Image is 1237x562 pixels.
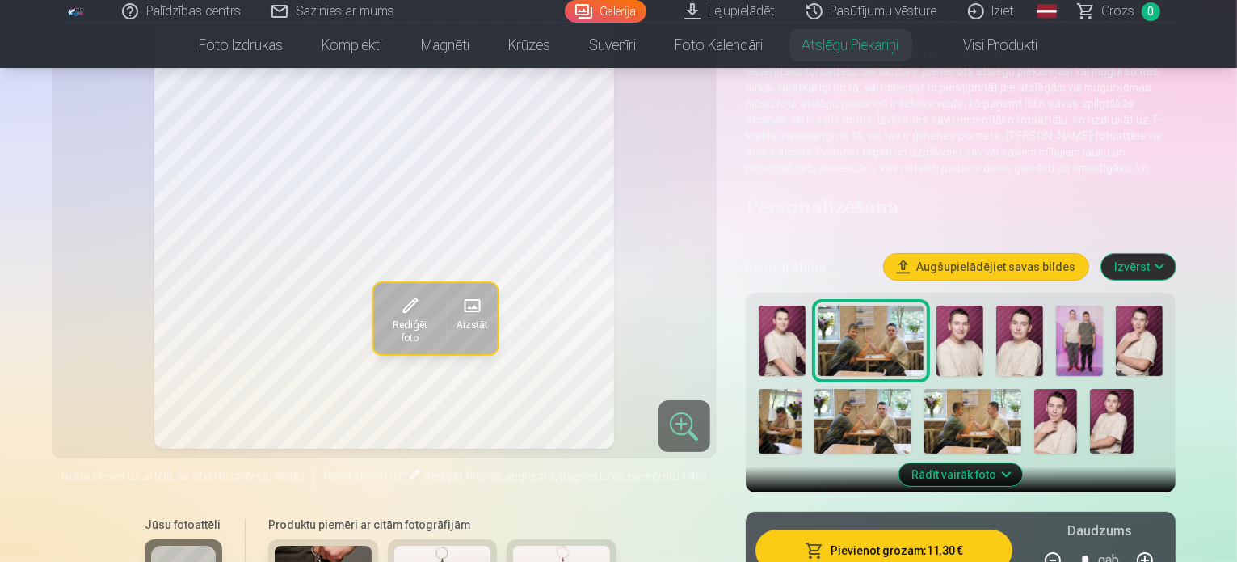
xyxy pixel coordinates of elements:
button: Rediģēt foto [373,283,446,354]
button: Izvērst [1101,254,1176,280]
span: Noklikšķiniet uz attēla, lai atvērtu izvērstu skatu [61,468,304,484]
a: Krūzes [490,23,570,68]
span: " [486,470,491,483]
span: 0 [1142,2,1160,21]
a: Atslēgu piekariņi [783,23,919,68]
a: Komplekti [303,23,402,68]
h5: Daudzums [1067,522,1131,541]
button: Rādīt vairāk foto [899,463,1023,486]
h5: Fotogrāfijas [746,256,872,278]
button: Augšupielādējiet savas bildes [884,254,1088,280]
a: Magnēti [402,23,490,68]
h6: Produktu piemēri ar citām fotogrāfijām [262,517,623,533]
a: Foto kalendāri [656,23,783,68]
button: Aizstāt [446,283,497,354]
span: Grozs [1102,2,1135,21]
span: lai apgrieztu, pagrieztu vai piemērotu filtru [491,470,706,483]
a: Visi produkti [919,23,1058,68]
p: Vai meklējat jauku un personalizētu aksesuāru savām atslēgām vai mugursomai? [PERSON_NAME] atslēg... [746,15,1176,176]
a: Foto izdrukas [180,23,303,68]
a: Suvenīri [570,23,656,68]
h4: Personalizēšana [746,196,1176,222]
h6: Jūsu fotoattēli [145,517,222,533]
span: Rediģēt foto [383,319,436,344]
span: Noklikšķiniet uz [324,470,403,483]
span: Aizstāt [456,319,487,332]
span: " [403,470,408,483]
span: Rediģēt foto [424,470,486,483]
img: /fa1 [68,6,86,16]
